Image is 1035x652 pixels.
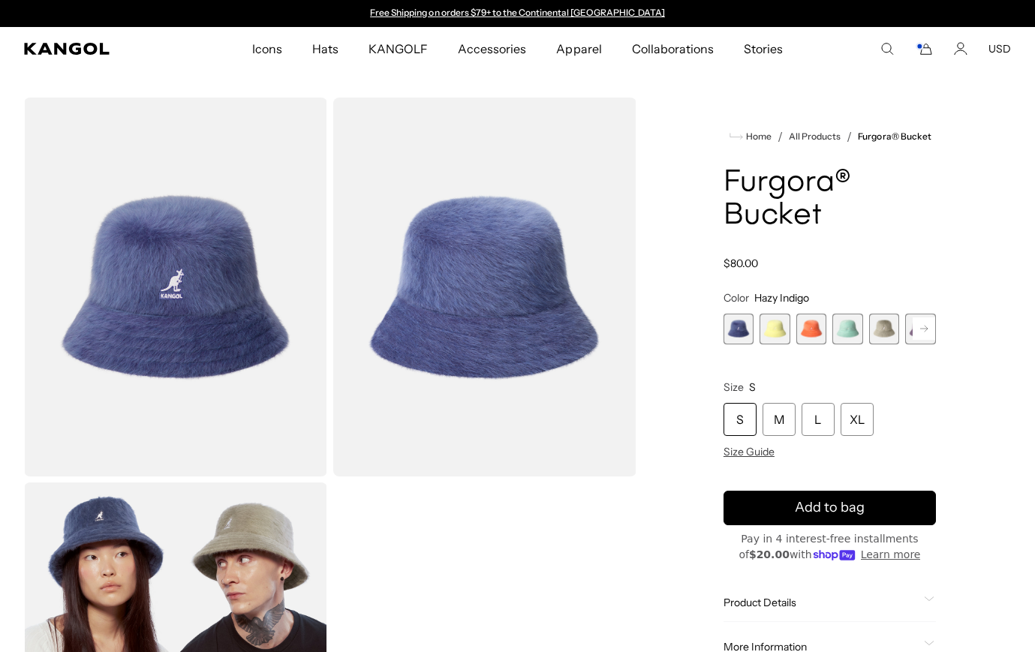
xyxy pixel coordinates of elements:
div: S [724,403,757,436]
a: All Products [789,131,841,142]
img: color-hazy-indigo [333,98,636,476]
span: Add to bag [795,497,865,518]
span: Product Details [724,596,918,609]
span: Accessories [458,27,526,71]
div: 5 of 10 [869,314,900,344]
label: Warm Grey [869,314,900,344]
div: 3 of 10 [796,314,827,344]
h1: Furgora® Bucket [724,167,936,233]
a: Free Shipping on orders $79+ to the Continental [GEOGRAPHIC_DATA] [370,7,665,18]
div: XL [841,403,874,436]
span: Size Guide [724,445,775,458]
span: S [749,380,756,394]
label: Butter Chiffon [760,314,790,344]
div: 6 of 10 [905,314,936,344]
li: / [841,128,852,146]
div: L [802,403,835,436]
a: Furgora® Bucket [858,131,931,142]
a: Apparel [541,27,616,71]
button: Add to bag [724,491,936,525]
span: Icons [252,27,282,71]
a: Collaborations [617,27,729,71]
span: Hazy Indigo [754,291,809,305]
label: Deep Plum [905,314,936,344]
span: Apparel [556,27,601,71]
span: Home [743,131,772,142]
div: 4 of 10 [832,314,863,344]
div: M [763,403,796,436]
span: Color [724,291,749,305]
slideshow-component: Announcement bar [363,8,672,20]
a: Kangol [24,43,166,55]
span: Collaborations [632,27,714,71]
a: Hats [297,27,354,71]
a: Home [730,130,772,143]
div: Announcement [363,8,672,20]
summary: Search here [880,42,894,56]
span: Stories [744,27,783,71]
span: Hats [312,27,338,71]
span: $80.00 [724,257,758,270]
img: color-hazy-indigo [24,98,327,476]
nav: breadcrumbs [724,128,936,146]
a: Account [954,42,967,56]
a: KANGOLF [354,27,443,71]
label: Hazy Indigo [724,314,754,344]
a: Stories [729,27,798,71]
span: KANGOLF [369,27,428,71]
button: USD [988,42,1011,56]
div: 2 of 10 [760,314,790,344]
label: Aquatic [832,314,863,344]
span: Size [724,380,744,394]
div: 1 of 10 [724,314,754,344]
label: Coral Flame [796,314,827,344]
li: / [772,128,783,146]
a: Icons [237,27,297,71]
button: Cart [915,42,933,56]
a: Accessories [443,27,541,71]
div: 1 of 2 [363,8,672,20]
